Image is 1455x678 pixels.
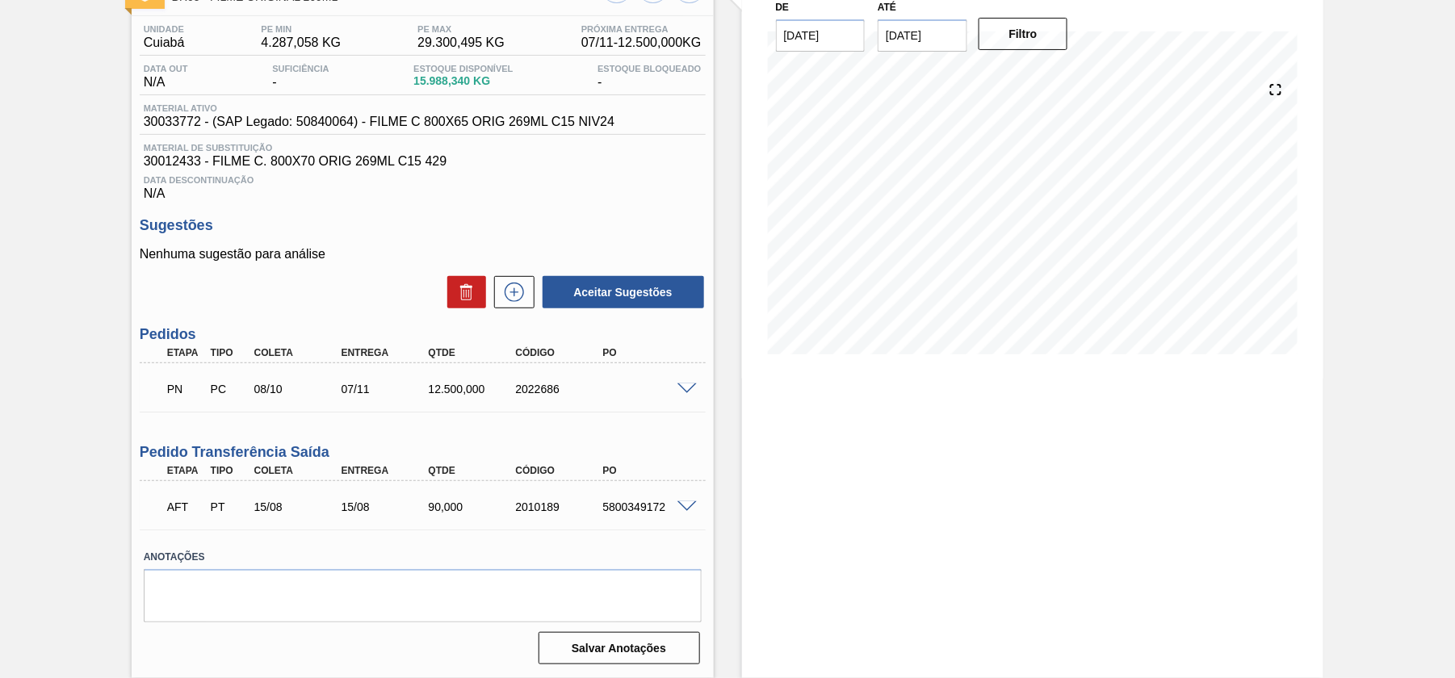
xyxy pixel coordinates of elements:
[144,24,185,34] span: Unidade
[413,64,513,73] span: Estoque Disponível
[979,18,1068,50] button: Filtro
[417,24,505,34] span: PE MAX
[272,64,329,73] span: Suficiência
[207,500,252,513] div: Pedido de Transferência
[598,347,695,358] div: PO
[140,64,192,90] div: N/A
[425,500,522,513] div: 90,000
[598,500,695,513] div: 5800349172
[207,347,252,358] div: Tipo
[144,115,614,129] span: 30033772 - (SAP Legado: 50840064) - FILME C 800X65 ORIG 269ML C15 NIV24
[140,247,706,262] p: Nenhuma sugestão para análise
[512,465,609,476] div: Código
[144,546,702,569] label: Anotações
[486,276,535,308] div: Nova sugestão
[261,36,341,50] span: 4.287,058 KG
[878,19,967,52] input: dd/mm/yyyy
[338,347,434,358] div: Entrega
[167,383,204,395] p: PN
[207,465,252,476] div: Tipo
[144,64,188,73] span: Data out
[776,19,866,52] input: dd/mm/yyyy
[144,143,702,153] span: Material de Substituição
[593,64,705,90] div: -
[539,632,700,664] button: Salvar Anotações
[163,465,208,476] div: Etapa
[439,276,486,308] div: Excluir Sugestões
[598,64,701,73] span: Estoque Bloqueado
[338,500,434,513] div: 15/08/2025
[140,217,706,234] h3: Sugestões
[581,36,702,50] span: 07/11 - 12.500,000 KG
[878,2,896,13] label: Até
[167,500,204,513] p: AFT
[163,489,208,525] div: Aguardando Fornecimento
[425,383,522,395] div: 12.500,000
[144,154,702,169] span: 30012433 - FILME C. 800X70 ORIG 269ML C15 429
[140,444,706,461] h3: Pedido Transferência Saída
[144,103,614,113] span: Material ativo
[250,500,347,513] div: 15/08/2025
[207,383,252,395] div: Pedido de Compra
[512,383,609,395] div: 2022686
[512,347,609,358] div: Código
[268,64,333,90] div: -
[425,347,522,358] div: Qtde
[413,75,513,87] span: 15.988,340 KG
[512,500,609,513] div: 2010189
[144,175,702,185] span: Data Descontinuação
[543,276,704,308] button: Aceitar Sugestões
[144,36,185,50] span: Cuiabá
[338,383,434,395] div: 07/11/2025
[338,465,434,476] div: Entrega
[598,465,695,476] div: PO
[535,274,706,310] div: Aceitar Sugestões
[250,465,347,476] div: Coleta
[261,24,341,34] span: PE MIN
[417,36,505,50] span: 29.300,495 KG
[163,371,208,407] div: Pedido em Negociação
[140,326,706,343] h3: Pedidos
[140,169,706,201] div: N/A
[425,465,522,476] div: Qtde
[581,24,702,34] span: Próxima Entrega
[776,2,790,13] label: De
[163,347,208,358] div: Etapa
[250,383,347,395] div: 08/10/2025
[250,347,347,358] div: Coleta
